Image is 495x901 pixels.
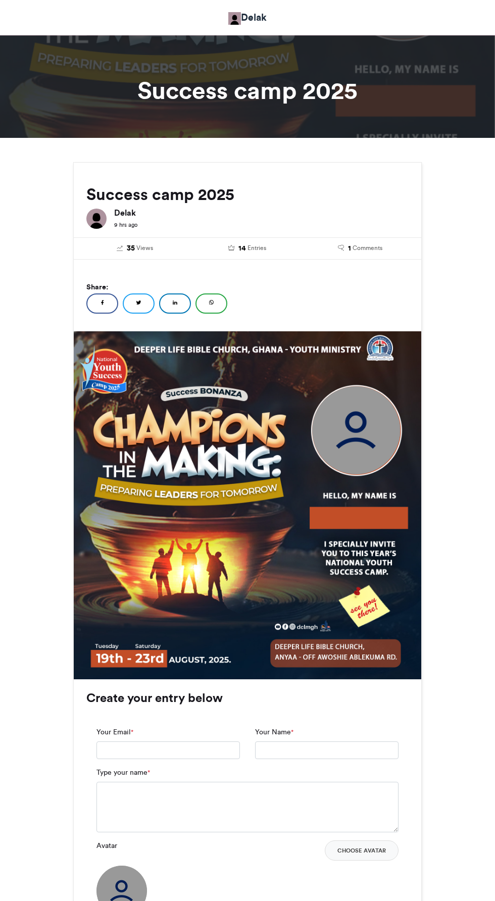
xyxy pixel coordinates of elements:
[312,386,401,474] img: user_circle.png
[86,280,409,293] h5: Share:
[255,727,293,737] label: Your Name
[228,10,267,25] a: Delak
[86,692,409,704] h3: Create your entry below
[228,12,241,25] img: Moses Kumesi
[238,243,246,254] span: 14
[199,243,296,254] a: 14 Entries
[348,243,351,254] span: 1
[325,840,399,861] button: Choose Avatar
[73,78,422,103] h1: Success camp 2025
[127,243,135,254] span: 35
[353,243,382,253] span: Comments
[96,840,117,851] label: Avatar
[86,209,107,229] img: Delak
[86,185,409,204] h2: Success camp 2025
[136,243,153,253] span: Views
[247,243,266,253] span: Entries
[311,243,409,254] a: 1 Comments
[114,221,137,228] small: 9 hrs ago
[96,727,133,737] label: Your Email
[114,209,409,217] h6: Delak
[72,331,421,680] img: 1755126100.636-b68a2da751bbfb9a4e1d97cc8f8c9d81dc298b84.jpg
[96,767,150,778] label: Type your name
[86,243,184,254] a: 35 Views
